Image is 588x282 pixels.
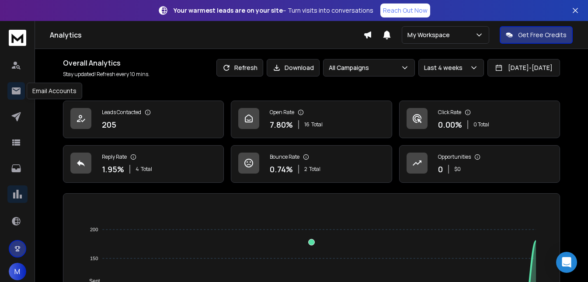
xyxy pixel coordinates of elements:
button: M [9,263,26,280]
p: 7.80 % [270,118,293,131]
a: Open Rate7.80%16Total [231,101,392,138]
p: Last 4 weeks [424,63,466,72]
a: Opportunities0$0 [399,145,560,183]
p: – Turn visits into conversations [174,6,373,15]
p: $ 0 [454,166,461,173]
span: 4 [136,166,139,173]
button: Download [267,59,320,77]
span: 16 [304,121,310,128]
div: Open Intercom Messenger [556,252,577,273]
h1: Analytics [50,30,363,40]
p: All Campaigns [329,63,372,72]
p: Download [285,63,314,72]
tspan: 150 [90,256,98,261]
p: Get Free Credits [518,31,567,39]
button: Get Free Credits [500,26,573,44]
a: Reach Out Now [380,3,430,17]
span: Total [311,121,323,128]
p: My Workspace [407,31,453,39]
a: Bounce Rate0.74%2Total [231,145,392,183]
span: 2 [304,166,307,173]
p: Bounce Rate [270,153,299,160]
p: 0.74 % [270,163,293,175]
span: Total [309,166,320,173]
p: Reply Rate [102,153,127,160]
button: Refresh [216,59,263,77]
p: Opportunities [438,153,471,160]
p: Click Rate [438,109,461,116]
h1: Overall Analytics [63,58,150,68]
p: Open Rate [270,109,294,116]
span: Total [141,166,152,173]
div: Email Accounts [27,83,82,99]
a: Leads Contacted205 [63,101,224,138]
tspan: 200 [90,227,98,232]
p: Reach Out Now [383,6,428,15]
p: 0 Total [473,121,489,128]
button: [DATE]-[DATE] [487,59,560,77]
p: 1.95 % [102,163,124,175]
p: 0.00 % [438,118,462,131]
img: logo [9,30,26,46]
p: Leads Contacted [102,109,141,116]
p: 205 [102,118,116,131]
a: Click Rate0.00%0 Total [399,101,560,138]
p: Refresh [234,63,257,72]
strong: Your warmest leads are on your site [174,6,283,14]
p: Stay updated! Refresh every 10 mins. [63,71,150,78]
a: Reply Rate1.95%4Total [63,145,224,183]
p: 0 [438,163,443,175]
